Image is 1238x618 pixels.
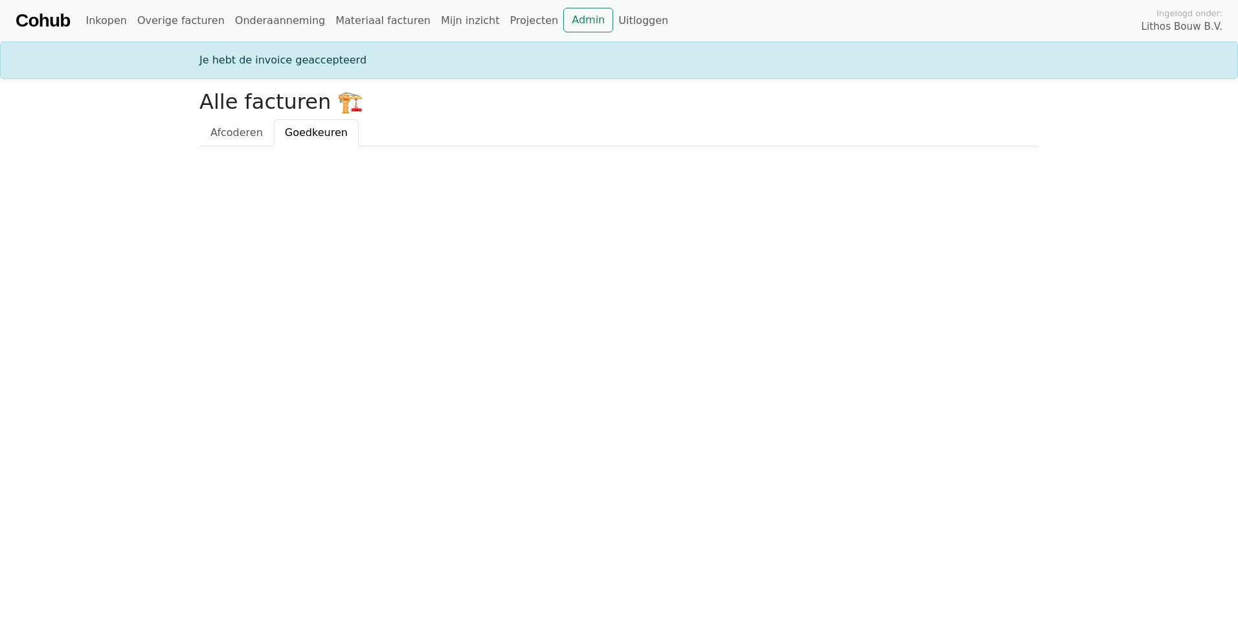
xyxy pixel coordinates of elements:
[285,126,348,139] span: Goedkeuren
[436,8,505,34] a: Mijn inzicht
[132,8,230,34] a: Overige facturen
[330,8,436,34] a: Materiaal facturen
[613,8,673,34] a: Uitloggen
[199,119,274,146] a: Afcoderen
[199,89,1039,114] h2: Alle facturen 🏗️
[80,8,131,34] a: Inkopen
[563,8,613,32] a: Admin
[192,52,1046,68] div: Je hebt de invoice geaccepteerd
[1156,7,1222,19] span: Ingelogd onder:
[16,5,70,36] a: Cohub
[1142,19,1222,34] span: Lithos Bouw B.V.
[210,126,263,139] span: Afcoderen
[504,8,563,34] a: Projecten
[230,8,330,34] a: Onderaanneming
[274,119,359,146] a: Goedkeuren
